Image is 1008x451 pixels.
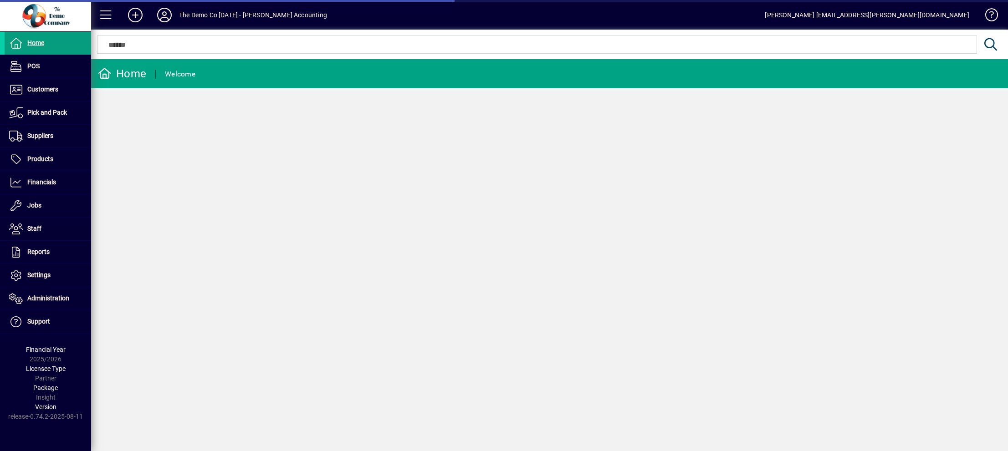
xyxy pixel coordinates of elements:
span: Package [33,384,58,391]
span: Pick and Pack [27,109,67,116]
span: Settings [27,271,51,279]
span: Staff [27,225,41,232]
div: [PERSON_NAME] [EMAIL_ADDRESS][PERSON_NAME][DOMAIN_NAME] [765,8,969,22]
span: Financials [27,178,56,186]
a: Jobs [5,194,91,217]
span: Licensee Type [26,365,66,372]
button: Profile [150,7,179,23]
span: Administration [27,294,69,302]
a: Suppliers [5,125,91,147]
div: The Demo Co [DATE] - [PERSON_NAME] Accounting [179,8,327,22]
span: Customers [27,86,58,93]
a: Pick and Pack [5,101,91,124]
a: Support [5,310,91,333]
span: Home [27,39,44,46]
div: Home [98,66,146,81]
div: Welcome [165,67,195,81]
span: Suppliers [27,132,53,139]
span: Version [35,403,56,410]
a: Knowledge Base [978,2,997,31]
span: POS [27,62,40,70]
span: Reports [27,248,50,255]
a: Reports [5,241,91,264]
a: Customers [5,78,91,101]
button: Add [121,7,150,23]
a: POS [5,55,91,78]
a: Staff [5,218,91,240]
span: Jobs [27,202,41,209]
a: Settings [5,264,91,287]
span: Financial Year [26,346,66,353]
span: Support [27,318,50,325]
a: Financials [5,171,91,194]
a: Products [5,148,91,171]
span: Products [27,155,53,162]
a: Administration [5,287,91,310]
